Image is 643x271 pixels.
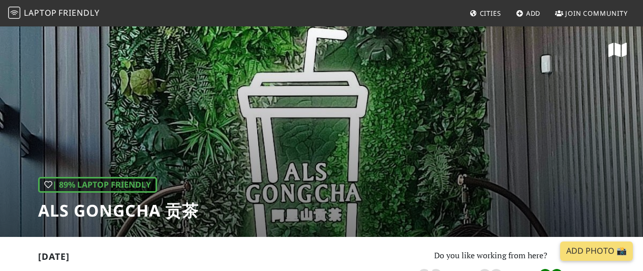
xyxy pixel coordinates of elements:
a: Add [512,4,545,22]
a: Join Community [551,4,632,22]
h2: [DATE] [38,251,364,266]
span: Friendly [58,7,99,18]
h1: ALS Gongcha 贡茶 [38,201,199,220]
a: Add Photo 📸 [560,242,633,261]
span: Cities [480,9,501,18]
img: LaptopFriendly [8,7,20,19]
a: LaptopFriendly LaptopFriendly [8,5,100,22]
span: Add [526,9,541,18]
p: Do you like working from here? [376,249,605,262]
span: Laptop [24,7,57,18]
span: Join Community [565,9,628,18]
div: | 89% Laptop Friendly [38,177,157,193]
a: Cities [466,4,505,22]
